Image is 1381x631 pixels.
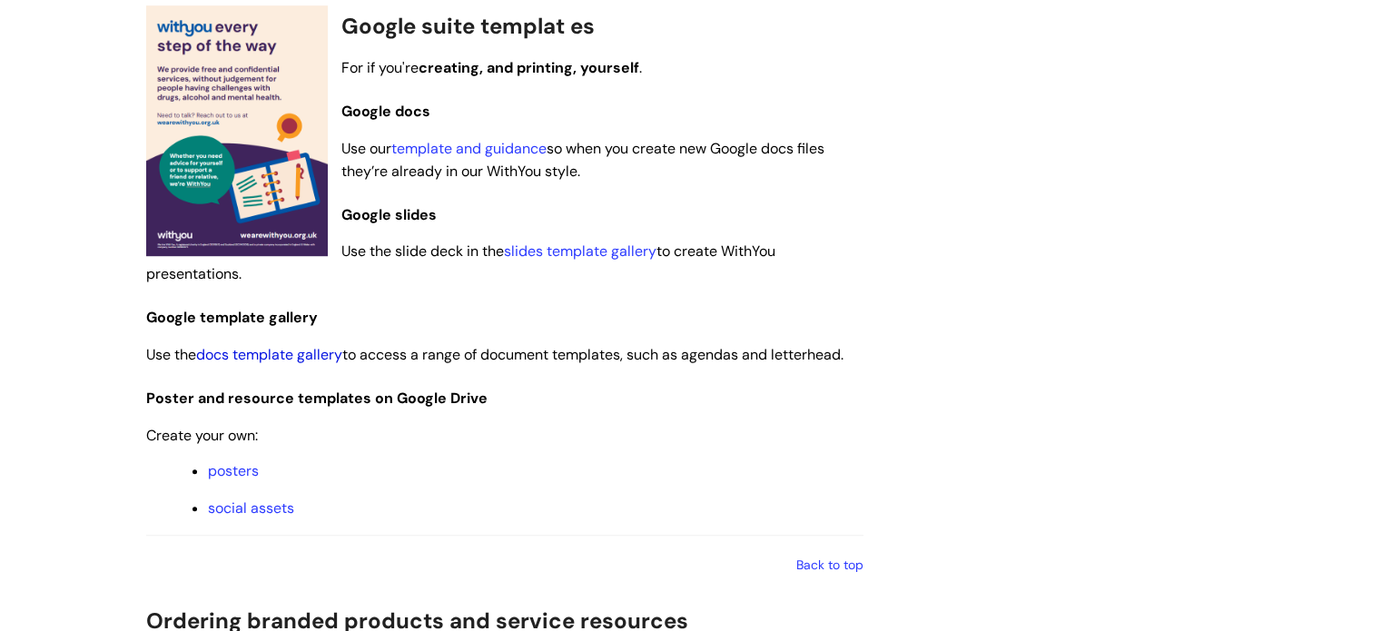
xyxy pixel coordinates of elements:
[504,242,656,261] a: slides template gallery
[341,139,824,181] span: Use our so when you create new Google docs files they’re already in our WithYou style.
[146,5,328,256] img: A sample editable poster template
[341,102,430,121] span: Google docs
[146,242,775,283] span: Use the slide deck in the to create WithYou presentations.
[146,426,258,445] span: Create your own:
[419,58,639,77] strong: creating, and printing, yourself
[146,389,488,408] span: Poster and resource templates on Google Drive
[341,58,642,77] span: For if you're .
[146,345,843,364] span: Use the to access a range of document templates, such as agendas and letterhead.
[196,345,342,364] a: docs template gallery
[146,308,318,327] span: Google template gallery
[208,461,259,480] a: posters
[208,498,294,518] a: social assets
[341,205,437,224] span: Google slides
[341,12,595,40] span: Google suite templat es
[796,557,863,573] a: Back to top
[391,139,547,158] a: template and guidance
